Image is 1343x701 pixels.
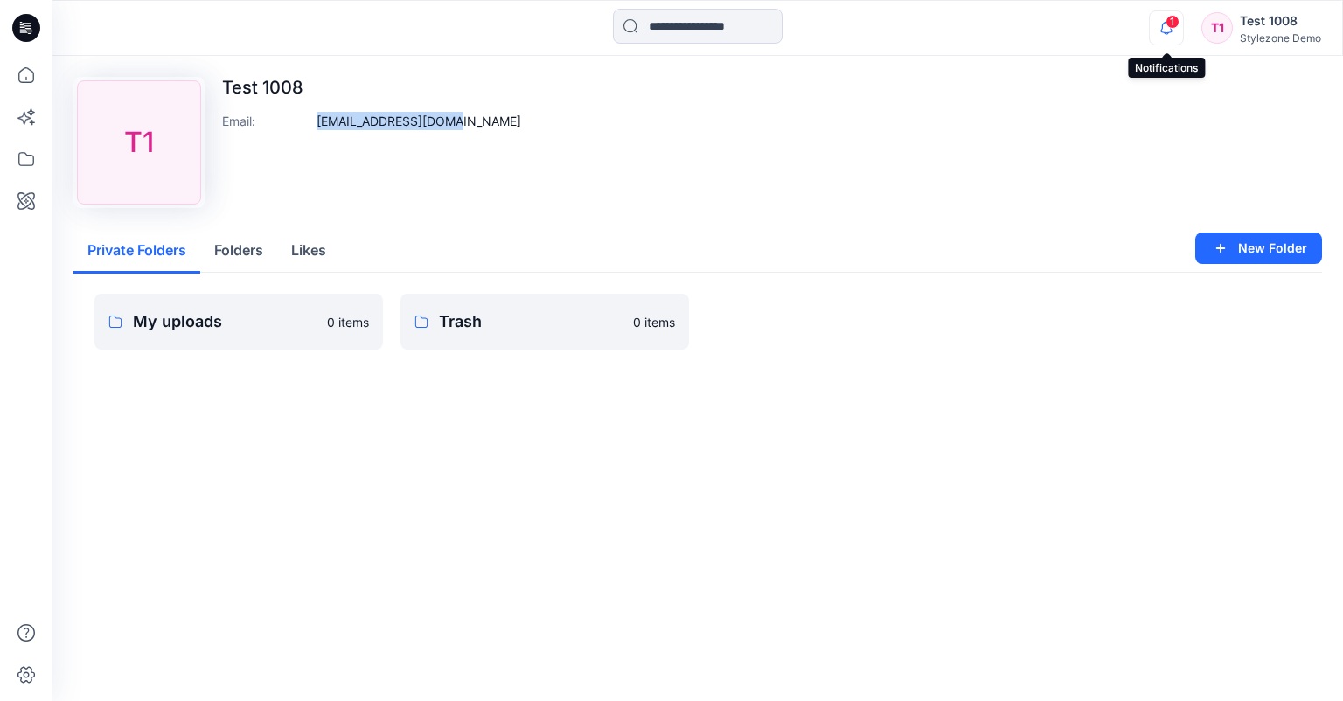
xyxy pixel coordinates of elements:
a: Trash0 items [400,294,689,350]
p: Email : [222,112,310,130]
p: 0 items [327,313,369,331]
p: 0 items [633,313,675,331]
button: Private Folders [73,229,200,274]
button: New Folder [1195,233,1322,264]
div: T1 [77,80,201,205]
a: My uploads0 items [94,294,383,350]
button: Likes [277,229,340,274]
p: [EMAIL_ADDRESS][DOMAIN_NAME] [317,112,521,130]
div: Test 1008 [1240,10,1321,31]
button: Folders [200,229,277,274]
p: Trash [439,309,623,334]
p: My uploads [133,309,317,334]
span: 1 [1166,15,1179,29]
p: Test 1008 [222,77,521,98]
div: T1 [1201,12,1233,44]
div: Stylezone Demo [1240,31,1321,45]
